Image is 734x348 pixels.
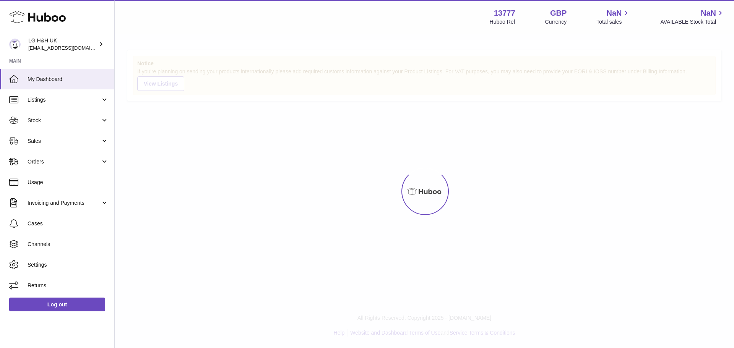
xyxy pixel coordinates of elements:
[28,241,109,248] span: Channels
[28,37,97,52] div: LG H&H UK
[28,220,109,227] span: Cases
[28,45,112,51] span: [EMAIL_ADDRESS][DOMAIN_NAME]
[28,138,101,145] span: Sales
[490,18,515,26] div: Huboo Ref
[606,8,622,18] span: NaN
[660,18,725,26] span: AVAILABLE Stock Total
[701,8,716,18] span: NaN
[596,18,630,26] span: Total sales
[660,8,725,26] a: NaN AVAILABLE Stock Total
[28,261,109,269] span: Settings
[596,8,630,26] a: NaN Total sales
[28,158,101,165] span: Orders
[545,18,567,26] div: Currency
[28,282,109,289] span: Returns
[28,117,101,124] span: Stock
[28,96,101,104] span: Listings
[494,8,515,18] strong: 13777
[28,76,109,83] span: My Dashboard
[9,39,21,50] img: veechen@lghnh.co.uk
[28,179,109,186] span: Usage
[28,199,101,207] span: Invoicing and Payments
[550,8,567,18] strong: GBP
[9,298,105,311] a: Log out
